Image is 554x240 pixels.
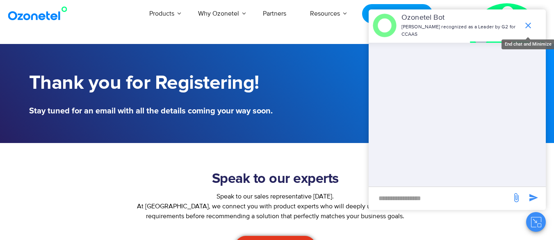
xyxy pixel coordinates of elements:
[401,23,519,38] p: [PERSON_NAME] recognized as a Leader by G2 for CCAAS
[130,201,421,221] p: At [GEOGRAPHIC_DATA], we connect you with product experts who will deeply understand your require...
[373,14,397,37] img: header
[508,189,524,206] span: send message
[362,4,432,23] a: Request a Demo
[520,17,536,34] span: end chat or minimize
[401,12,519,23] p: Ozonetel Bot
[130,192,421,201] div: Speak to our sales representative [DATE].
[502,6,514,18] div: 1
[525,189,542,206] span: send message
[29,107,273,115] h5: Stay tuned for an email with all the details coming your way soon.
[526,212,546,232] button: Close chat
[373,191,507,206] div: new-msg-input
[130,171,421,187] h2: Speak to our experts
[29,72,273,95] h1: Thank you for Registering!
